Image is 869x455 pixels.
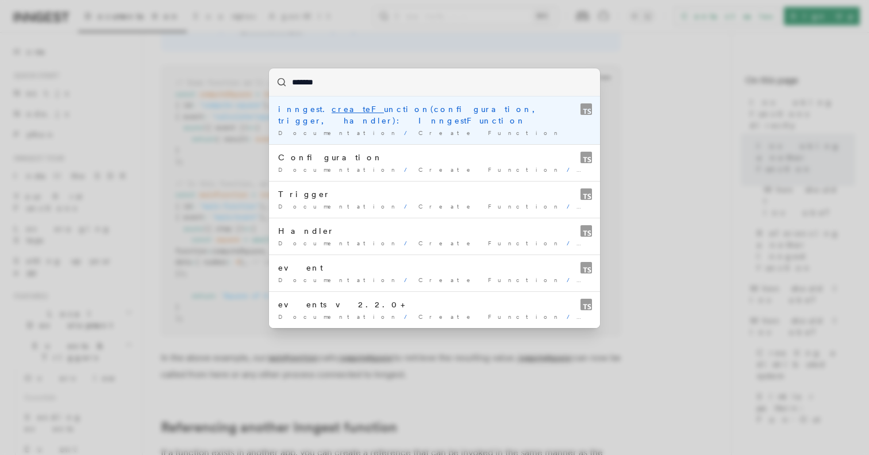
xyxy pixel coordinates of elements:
[278,166,399,173] span: Documentation
[404,129,414,136] span: /
[278,225,591,237] div: Handler
[278,152,591,163] div: Configuration
[278,203,399,210] span: Documentation
[278,262,591,273] div: event
[278,299,591,310] div: events v2.2.0+
[278,240,399,246] span: Documentation
[404,276,414,283] span: /
[278,103,591,126] div: inngest. unction(configuration, trigger, handler): InngestFunction
[567,313,576,320] span: /
[418,166,562,173] span: Create Function
[418,240,562,246] span: Create Function
[418,313,562,320] span: Create Function
[418,129,562,136] span: Create Function
[278,276,399,283] span: Documentation
[567,166,576,173] span: /
[332,105,384,114] mark: createF
[567,240,576,246] span: /
[567,203,576,210] span: /
[404,203,414,210] span: /
[418,276,562,283] span: Create Function
[404,240,414,246] span: /
[404,313,414,320] span: /
[278,129,399,136] span: Documentation
[404,166,414,173] span: /
[278,188,591,200] div: Trigger
[567,276,576,283] span: /
[418,203,562,210] span: Create Function
[278,313,399,320] span: Documentation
